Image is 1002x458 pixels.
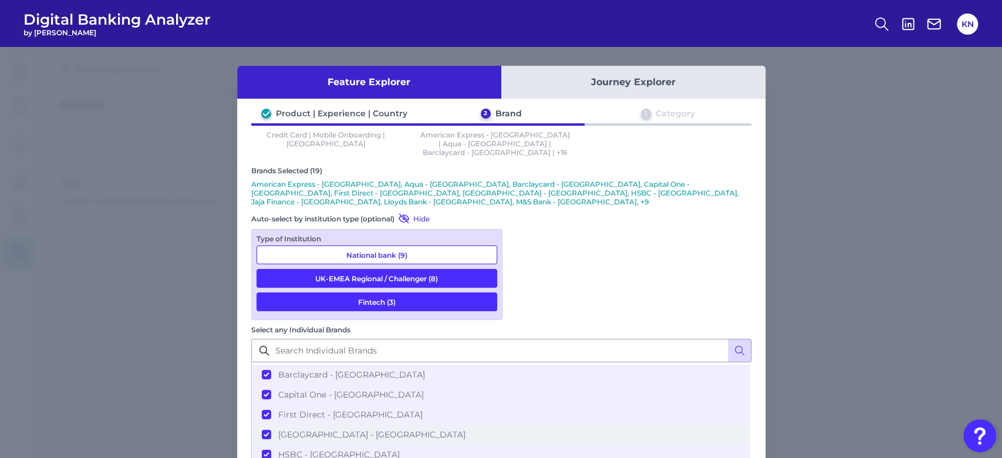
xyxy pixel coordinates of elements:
div: Brand [495,108,522,119]
button: Feature Explorer [237,66,501,99]
button: National bank (9) [257,245,497,264]
span: by [PERSON_NAME] [23,28,211,37]
button: Barclaycard - [GEOGRAPHIC_DATA] [252,365,750,385]
p: American Express - [GEOGRAPHIC_DATA] | Aqua - [GEOGRAPHIC_DATA] | Barclaycard - [GEOGRAPHIC_DATA]... [420,130,570,157]
button: Hide [394,213,430,224]
span: Digital Banking Analyzer [23,11,211,28]
p: Credit Card | Mobile Onboarding | [GEOGRAPHIC_DATA] [251,130,402,157]
label: Select any Individual Brands [251,325,350,334]
div: Product | Experience | Country [276,108,407,119]
span: Capital One - [GEOGRAPHIC_DATA] [278,389,424,400]
span: [GEOGRAPHIC_DATA] - [GEOGRAPHIC_DATA] [278,429,465,440]
button: [GEOGRAPHIC_DATA] - [GEOGRAPHIC_DATA] [252,425,750,444]
button: Fintech (3) [257,292,497,311]
p: American Express - [GEOGRAPHIC_DATA], Aqua - [GEOGRAPHIC_DATA], Barclaycard - [GEOGRAPHIC_DATA], ... [251,180,751,206]
button: Open Resource Center [963,419,996,452]
div: 3 [641,109,651,119]
div: Auto-select by institution type (optional) [251,213,502,224]
input: Search Individual Brands [251,339,751,362]
button: Capital One - [GEOGRAPHIC_DATA] [252,385,750,405]
button: KN [957,14,978,35]
div: Type of Institution [257,234,497,243]
div: Category [656,108,695,119]
button: Journey Explorer [501,66,765,99]
span: Barclaycard - [GEOGRAPHIC_DATA] [278,369,425,380]
div: Brands Selected (19) [251,166,751,175]
button: UK-EMEA Regional / Challenger (8) [257,269,497,288]
button: First Direct - [GEOGRAPHIC_DATA] [252,405,750,425]
span: First Direct - [GEOGRAPHIC_DATA] [278,409,423,420]
div: 2 [481,109,491,119]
